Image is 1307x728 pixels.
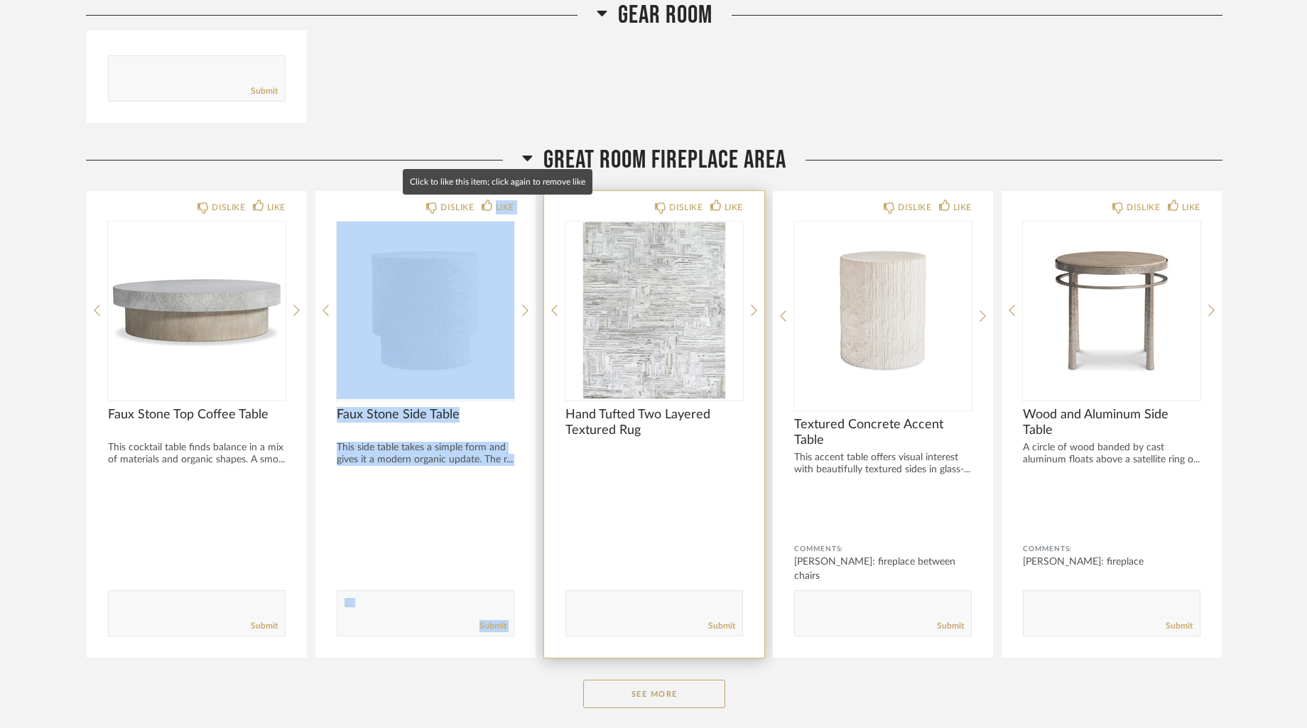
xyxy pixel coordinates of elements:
[1023,442,1200,466] div: A circle of wood banded by cast aluminum floats above a satellite ring o...
[794,452,972,476] div: This accent table offers visual interest with beautifully textured sides in glass-...
[1166,620,1193,632] a: Submit
[953,200,972,214] div: LIKE
[1127,200,1160,214] div: DISLIKE
[251,620,278,632] a: Submit
[108,222,286,399] img: undefined
[212,200,245,214] div: DISLIKE
[108,442,286,466] div: This cocktail table finds balance in a mix of materials and organic shapes. A smo...
[1182,200,1200,214] div: LIKE
[583,680,725,708] button: See More
[1023,555,1200,569] div: [PERSON_NAME]: fireplace
[479,620,506,632] a: Submit
[794,417,972,448] span: Textured Concrete Accent Table
[337,407,514,423] span: Faux Stone Side Table
[267,200,286,214] div: LIKE
[794,555,972,583] div: [PERSON_NAME]: fireplace between chairs
[1023,542,1200,556] div: Comments:
[337,222,514,399] img: undefined
[794,542,972,556] div: Comments:
[1023,407,1200,438] span: Wood and Aluminum Side Table
[794,222,972,399] img: undefined
[543,145,786,175] span: Great Room Fireplace Area
[440,200,474,214] div: DISLIKE
[1023,222,1200,399] img: undefined
[669,200,703,214] div: DISLIKE
[565,407,743,438] span: Hand Tufted Two Layered Textured Rug
[725,200,743,214] div: LIKE
[108,407,286,423] span: Faux Stone Top Coffee Table
[496,200,514,214] div: LIKE
[565,222,743,399] img: undefined
[898,200,931,214] div: DISLIKE
[251,85,278,97] a: Submit
[708,620,735,632] a: Submit
[794,222,972,399] div: 0
[937,620,964,632] a: Submit
[337,442,514,466] div: This side table takes a simple form and gives it a modern organic update. The r...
